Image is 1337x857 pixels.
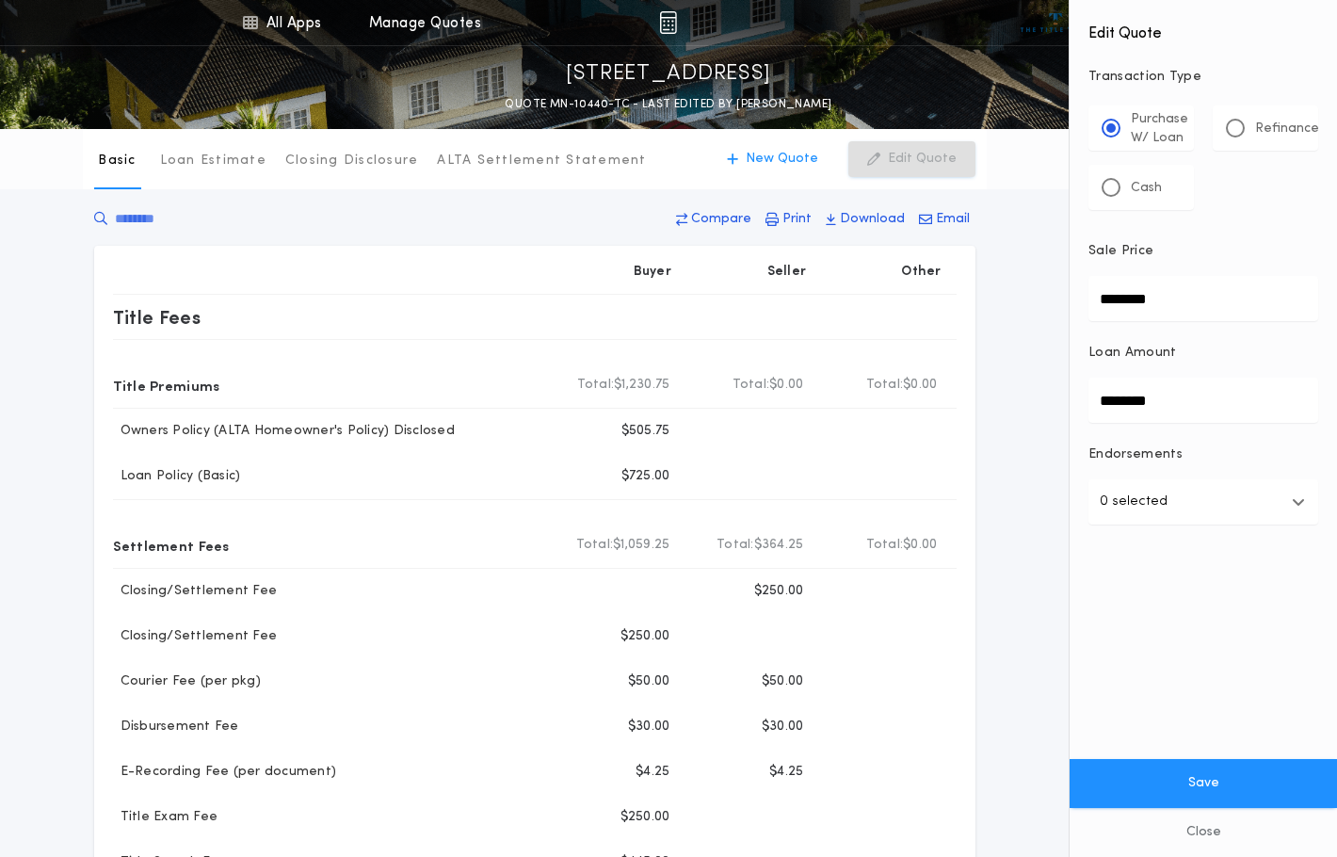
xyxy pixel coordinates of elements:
button: Download [820,202,910,236]
p: $250.00 [754,582,804,601]
p: Title Premiums [113,370,220,400]
p: $50.00 [762,672,804,691]
span: $364.25 [754,536,804,555]
p: Loan Amount [1088,344,1177,363]
span: $0.00 [769,376,803,395]
button: 0 selected [1088,479,1318,525]
h4: Edit Quote [1088,11,1318,45]
p: Sale Price [1088,242,1153,261]
p: New Quote [746,150,818,169]
img: img [659,11,677,34]
p: $250.00 [620,808,670,827]
button: Email [913,202,975,236]
button: New Quote [708,141,837,177]
b: Total: [866,536,904,555]
p: Refinance [1255,120,1319,138]
p: $50.00 [628,672,670,691]
span: $1,230.75 [614,376,669,395]
p: ALTA Settlement Statement [437,152,646,170]
input: Loan Amount [1088,378,1318,423]
p: Title Fees [113,302,201,332]
p: $250.00 [620,627,670,646]
p: $4.25 [636,763,669,782]
b: Total: [576,536,614,555]
p: Endorsements [1088,445,1318,464]
p: $505.75 [621,422,670,441]
p: Courier Fee (per pkg) [113,672,261,691]
button: Close [1070,808,1337,857]
p: Settlement Fees [113,530,230,560]
span: $0.00 [903,376,937,395]
p: Email [936,210,970,229]
input: Sale Price [1088,276,1318,321]
p: 0 selected [1100,491,1168,513]
p: Compare [691,210,751,229]
p: Closing Disclosure [285,152,419,170]
p: E-Recording Fee (per document) [113,763,337,782]
p: Cash [1131,179,1162,198]
p: Print [782,210,812,229]
p: Title Exam Fee [113,808,218,827]
p: Loan Policy (Basic) [113,467,241,486]
b: Total: [717,536,754,555]
p: Loan Estimate [160,152,266,170]
p: Purchase W/ Loan [1131,110,1188,148]
p: Transaction Type [1088,68,1318,87]
p: Closing/Settlement Fee [113,627,278,646]
button: Print [760,202,817,236]
p: $30.00 [762,718,804,736]
p: $30.00 [628,718,670,736]
button: Save [1070,759,1337,808]
p: Disbursement Fee [113,718,239,736]
p: $4.25 [769,763,803,782]
button: Compare [670,202,757,236]
p: Edit Quote [888,150,957,169]
b: Total: [866,376,904,395]
p: [STREET_ADDRESS] [566,59,771,89]
p: Closing/Settlement Fee [113,582,278,601]
p: Owners Policy (ALTA Homeowner's Policy) Disclosed [113,422,455,441]
p: Seller [767,263,807,282]
p: Basic [98,152,136,170]
p: Buyer [634,263,671,282]
b: Total: [577,376,615,395]
p: QUOTE MN-10440-TC - LAST EDITED BY [PERSON_NAME] [505,95,831,114]
p: Other [901,263,941,282]
p: $725.00 [621,467,670,486]
b: Total: [733,376,770,395]
button: Edit Quote [848,141,975,177]
p: Download [840,210,905,229]
img: vs-icon [1021,13,1091,32]
span: $0.00 [903,536,937,555]
span: $1,059.25 [613,536,669,555]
